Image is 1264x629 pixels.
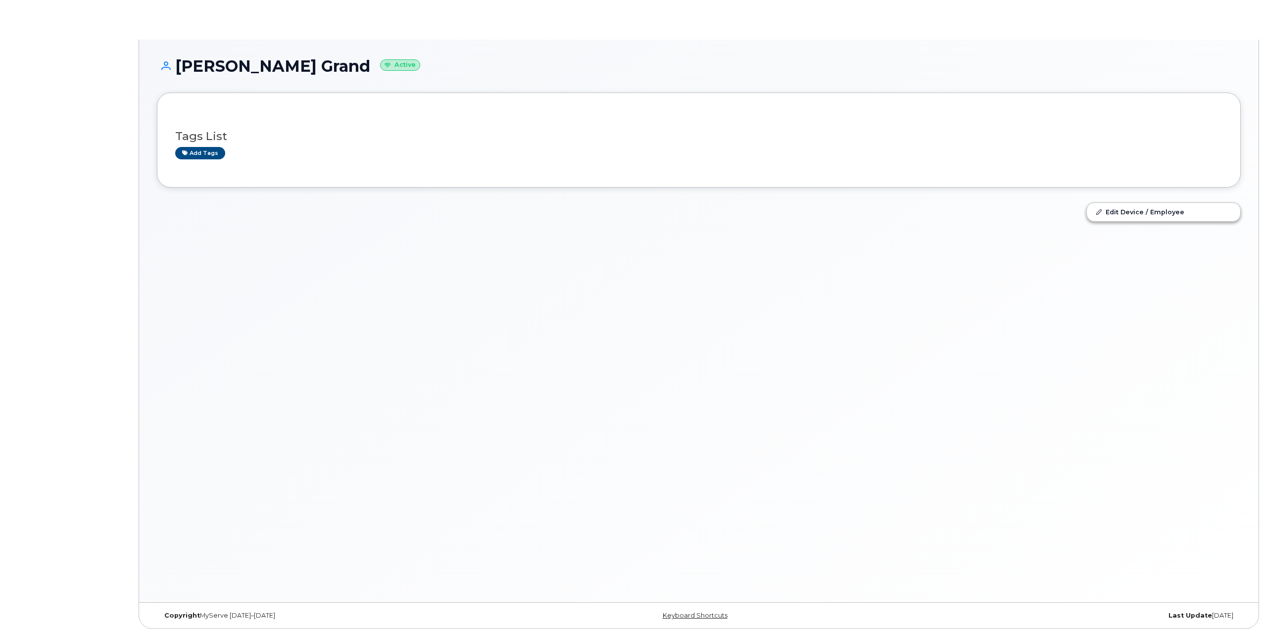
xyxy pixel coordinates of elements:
[663,612,728,619] a: Keyboard Shortcuts
[175,147,225,159] a: Add tags
[164,612,200,619] strong: Copyright
[879,612,1241,620] div: [DATE]
[175,130,1222,143] h3: Tags List
[1168,612,1212,619] strong: Last Update
[157,57,1241,75] h1: [PERSON_NAME] Grand
[1087,203,1240,221] a: Edit Device / Employee
[157,612,518,620] div: MyServe [DATE]–[DATE]
[380,59,420,71] small: Active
